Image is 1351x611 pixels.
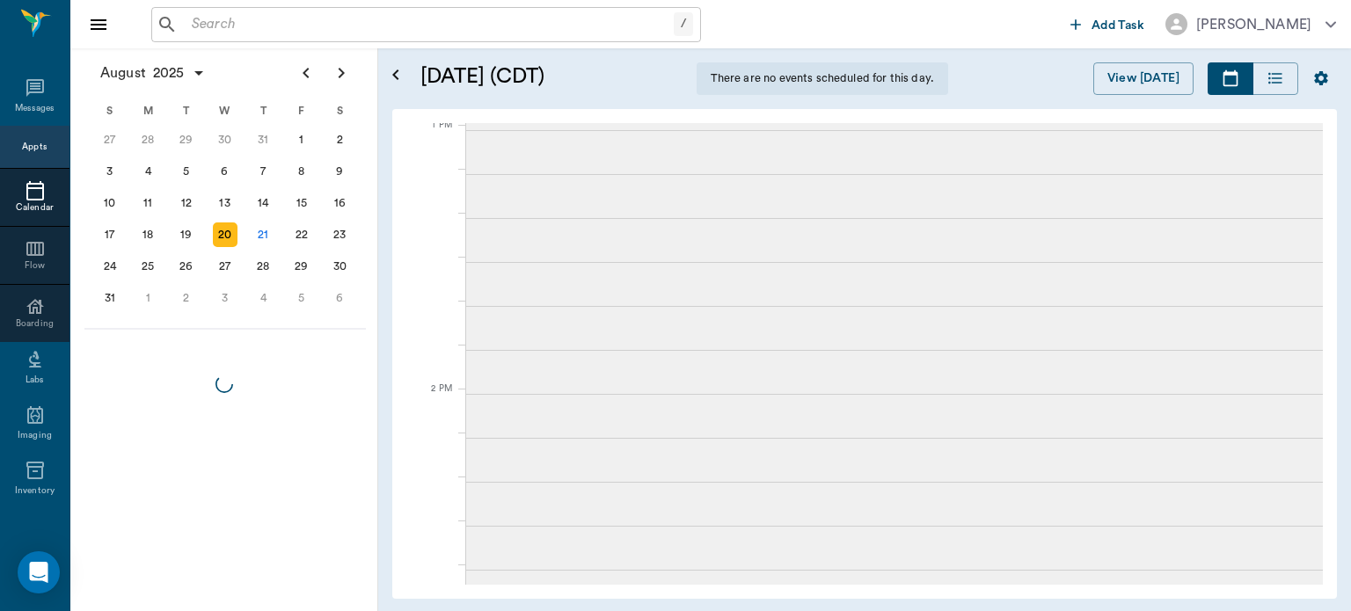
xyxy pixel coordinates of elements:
[174,191,199,215] div: Tuesday, August 12, 2025
[135,159,160,184] div: Monday, August 4, 2025
[135,286,160,310] div: Monday, September 1, 2025
[406,380,452,424] div: 2 PM
[327,127,352,152] div: Saturday, August 2, 2025
[324,55,359,91] button: Next page
[251,254,275,279] div: Thursday, August 28, 2025
[251,191,275,215] div: Thursday, August 14, 2025
[150,61,188,85] span: 2025
[206,98,245,124] div: W
[1063,8,1151,40] button: Add Task
[22,141,47,154] div: Appts
[289,254,314,279] div: Friday, August 29, 2025
[98,127,122,152] div: Sunday, July 27, 2025
[97,61,150,85] span: August
[18,551,60,593] div: Open Intercom Messenger
[91,55,215,91] button: August2025
[251,127,275,152] div: Thursday, July 31, 2025
[327,222,352,247] div: Saturday, August 23, 2025
[697,62,948,95] div: There are no events scheduled for this day.
[251,159,275,184] div: Thursday, August 7, 2025
[213,254,237,279] div: Wednesday, August 27, 2025
[174,222,199,247] div: Tuesday, August 19, 2025
[174,286,199,310] div: Tuesday, September 2, 2025
[174,127,199,152] div: Tuesday, July 29, 2025
[320,98,359,124] div: S
[213,159,237,184] div: Wednesday, August 6, 2025
[1196,14,1311,35] div: [PERSON_NAME]
[327,286,352,310] div: Saturday, September 6, 2025
[420,62,683,91] h5: [DATE] (CDT)
[98,159,122,184] div: Sunday, August 3, 2025
[406,116,452,160] div: 1 PM
[213,286,237,310] div: Wednesday, September 3, 2025
[385,41,406,109] button: Open calendar
[98,286,122,310] div: Sunday, August 31, 2025
[1151,8,1350,40] button: [PERSON_NAME]
[213,222,237,247] div: Wednesday, August 20, 2025
[26,374,44,387] div: Labs
[167,98,206,124] div: T
[251,286,275,310] div: Thursday, September 4, 2025
[288,55,324,91] button: Previous page
[289,222,314,247] div: Friday, August 22, 2025
[282,98,321,124] div: F
[674,12,693,36] div: /
[18,429,52,442] div: Imaging
[135,127,160,152] div: Monday, July 28, 2025
[213,127,237,152] div: Wednesday, July 30, 2025
[98,222,122,247] div: Sunday, August 17, 2025
[1093,62,1194,95] button: View [DATE]
[244,98,282,124] div: T
[174,254,199,279] div: Tuesday, August 26, 2025
[213,191,237,215] div: Wednesday, August 13, 2025
[135,191,160,215] div: Monday, August 11, 2025
[327,159,352,184] div: Saturday, August 9, 2025
[174,159,199,184] div: Tuesday, August 5, 2025
[289,191,314,215] div: Friday, August 15, 2025
[91,98,129,124] div: S
[81,7,116,42] button: Close drawer
[15,484,55,498] div: Inventory
[251,222,275,247] div: Today, Thursday, August 21, 2025
[98,191,122,215] div: Sunday, August 10, 2025
[135,222,160,247] div: Monday, August 18, 2025
[327,191,352,215] div: Saturday, August 16, 2025
[15,102,55,115] div: Messages
[327,254,352,279] div: Saturday, August 30, 2025
[129,98,168,124] div: M
[185,12,674,37] input: Search
[98,254,122,279] div: Sunday, August 24, 2025
[135,254,160,279] div: Monday, August 25, 2025
[289,286,314,310] div: Friday, September 5, 2025
[289,127,314,152] div: Friday, August 1, 2025
[289,159,314,184] div: Friday, August 8, 2025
